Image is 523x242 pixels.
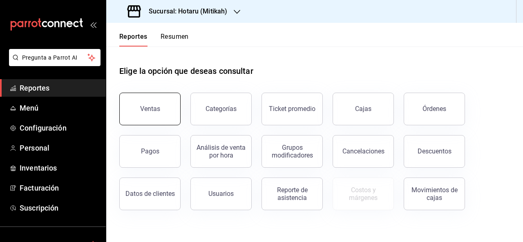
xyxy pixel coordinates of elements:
div: Análisis de venta por hora [196,144,246,159]
button: Grupos modificadores [261,135,323,168]
button: Movimientos de cajas [404,178,465,210]
span: Menú [20,102,99,113]
button: Órdenes [404,93,465,125]
h1: Elige la opción que deseas consultar [119,65,253,77]
button: Ticket promedio [261,93,323,125]
div: Categorías [206,105,237,113]
span: Configuración [20,122,99,133]
div: Órdenes [422,105,446,113]
div: Usuarios [208,190,234,198]
button: Pregunta a Parrot AI [9,49,101,66]
span: Personal [20,142,99,153]
div: Reporte de asistencia [267,186,317,202]
div: Movimientos de cajas [409,186,460,202]
a: Pregunta a Parrot AI [6,59,101,68]
span: Facturación [20,182,99,193]
button: Descuentos [404,135,465,168]
button: open_drawer_menu [90,21,96,28]
button: Datos de clientes [119,178,181,210]
button: Categorías [190,93,252,125]
span: Inventarios [20,162,99,173]
button: Usuarios [190,178,252,210]
div: Pagos [141,147,159,155]
button: Cancelaciones [333,135,394,168]
div: Descuentos [418,147,451,155]
div: Ticket promedio [269,105,315,113]
span: Pregunta a Parrot AI [22,53,88,62]
button: Resumen [161,33,189,47]
div: Grupos modificadores [267,144,317,159]
div: Cancelaciones [342,147,384,155]
button: Reportes [119,33,148,47]
button: Análisis de venta por hora [190,135,252,168]
button: Contrata inventarios para ver este reporte [333,178,394,210]
div: Datos de clientes [125,190,175,198]
button: Pagos [119,135,181,168]
div: Ventas [140,105,160,113]
div: Cajas [355,105,371,113]
h3: Sucursal: Hotaru (Mitikah) [142,7,227,16]
button: Cajas [333,93,394,125]
button: Ventas [119,93,181,125]
span: Reportes [20,82,99,93]
div: navigation tabs [119,33,189,47]
button: Reporte de asistencia [261,178,323,210]
div: Costos y márgenes [338,186,389,202]
span: Suscripción [20,202,99,213]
